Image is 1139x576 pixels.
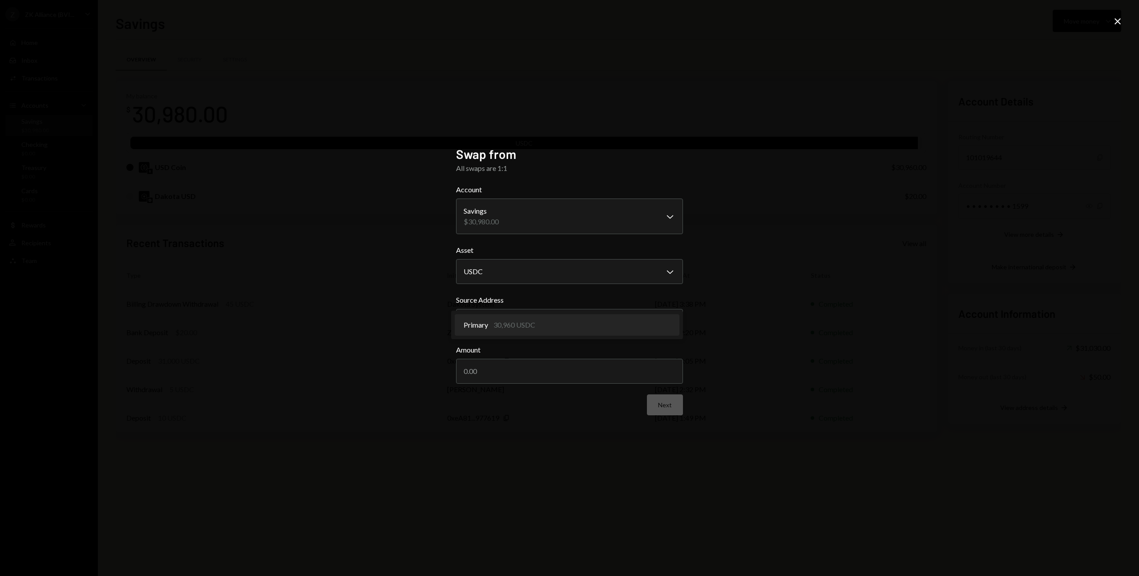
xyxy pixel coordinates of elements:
div: All swaps are 1:1 [456,163,683,174]
button: Source Address [456,309,683,334]
label: Amount [456,345,683,355]
input: 0.00 [456,359,683,384]
span: Primary [464,320,488,330]
label: Source Address [456,295,683,305]
button: Account [456,199,683,234]
h2: Swap from [456,146,683,163]
label: Account [456,184,683,195]
div: 30,960 USDC [493,320,535,330]
label: Asset [456,245,683,256]
button: Asset [456,259,683,284]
